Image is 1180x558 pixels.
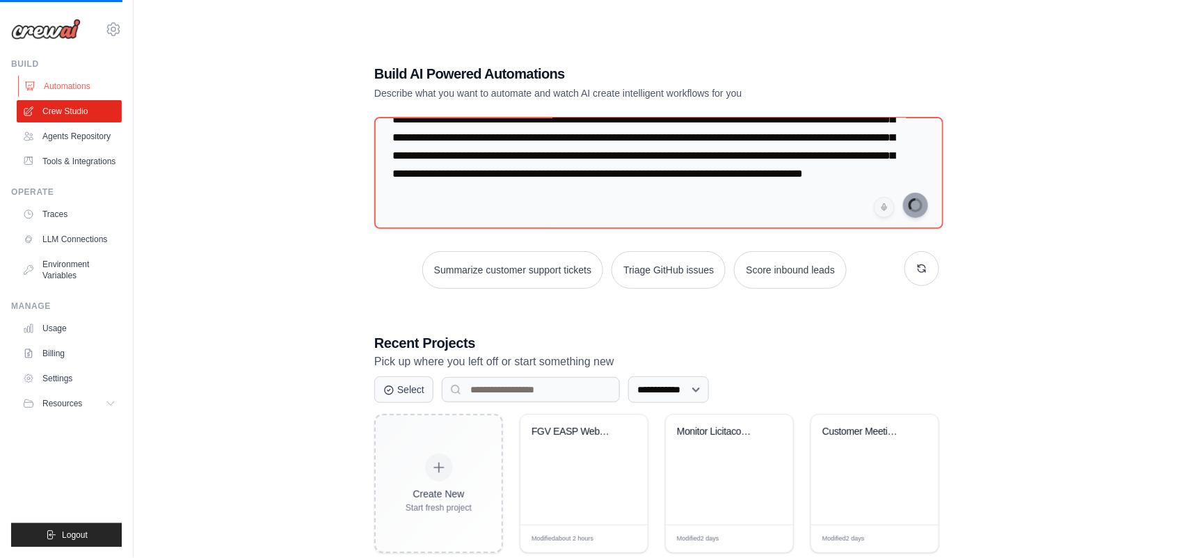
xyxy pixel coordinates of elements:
[17,100,122,122] a: Crew Studio
[734,251,847,289] button: Score inbound leads
[62,529,88,541] span: Logout
[17,317,122,340] a: Usage
[17,228,122,250] a: LLM Connections
[904,251,939,286] button: Get new suggestions
[612,251,726,289] button: Triage GitHub issues
[17,150,122,173] a: Tools & Integrations
[906,534,918,544] span: Edit
[374,376,433,403] button: Select
[11,301,122,312] div: Manage
[532,534,593,544] span: Modified about 2 hours
[17,203,122,225] a: Traces
[42,398,82,409] span: Resources
[17,253,122,287] a: Environment Variables
[760,534,772,544] span: Edit
[374,86,842,100] p: Describe what you want to automate and watch AI create intelligent workflows for you
[615,534,627,544] span: Edit
[406,487,472,501] div: Create New
[17,125,122,148] a: Agents Repository
[374,333,939,353] h3: Recent Projects
[374,353,939,371] p: Pick up where you left off or start something new
[11,186,122,198] div: Operate
[17,367,122,390] a: Settings
[17,392,122,415] button: Resources
[17,342,122,365] a: Billing
[822,426,907,438] div: Customer Meeting Intelligence & AI Automation Advisor
[11,19,81,40] img: Logo
[11,523,122,547] button: Logout
[422,251,603,289] button: Summarize customer support tickets
[11,58,122,70] div: Build
[874,197,895,218] button: Click to speak your automation idea
[406,502,472,513] div: Start fresh project
[677,534,719,544] span: Modified 2 days
[18,75,123,97] a: Automations
[532,426,616,438] div: FGV EASP Webinar (Crew)
[677,426,761,438] div: Monitor Licitacoes Goias - Compras.gov
[374,64,842,83] h1: Build AI Powered Automations
[822,534,865,544] span: Modified 2 days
